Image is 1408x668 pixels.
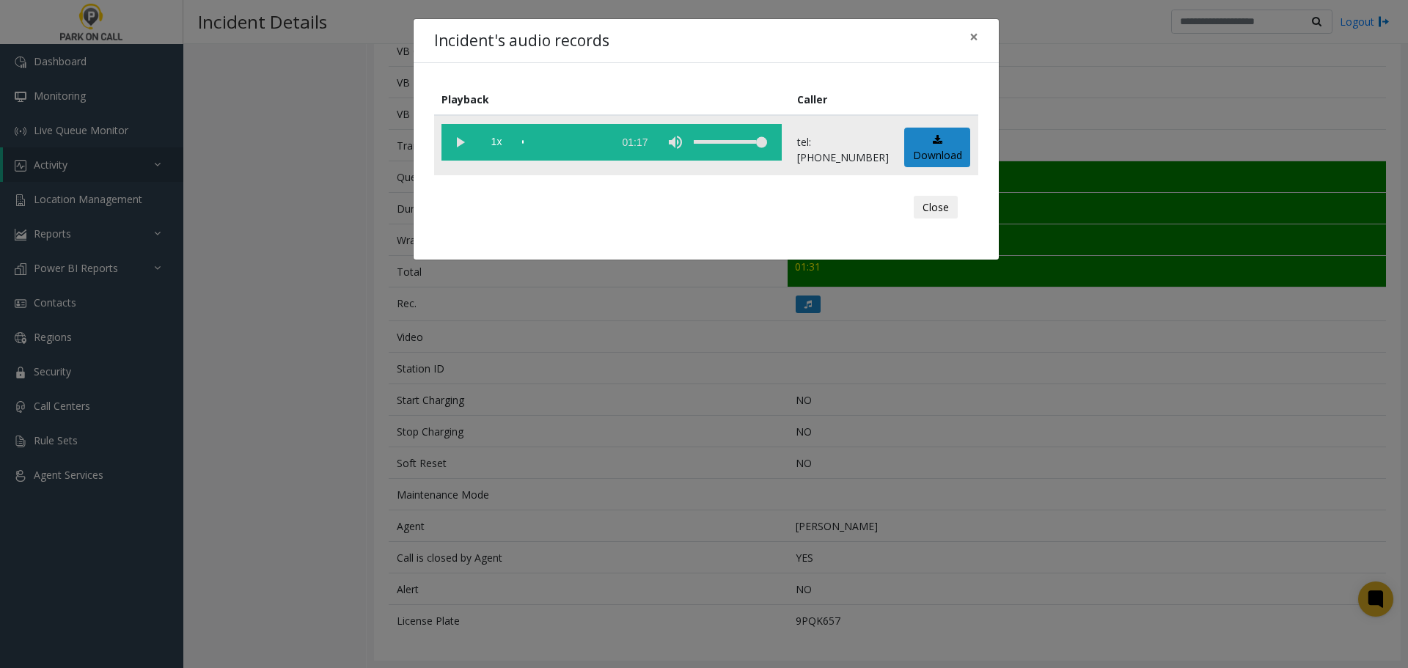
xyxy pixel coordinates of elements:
th: Caller [790,84,897,115]
div: scrub bar [522,124,606,161]
span: playback speed button [478,124,515,161]
th: Playback [434,84,790,115]
p: tel:[PHONE_NUMBER] [797,134,889,165]
a: Download [904,128,970,168]
span: × [969,26,978,47]
h4: Incident's audio records [434,29,609,53]
button: Close [959,19,989,55]
button: Close [914,196,958,219]
div: volume level [694,124,767,161]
